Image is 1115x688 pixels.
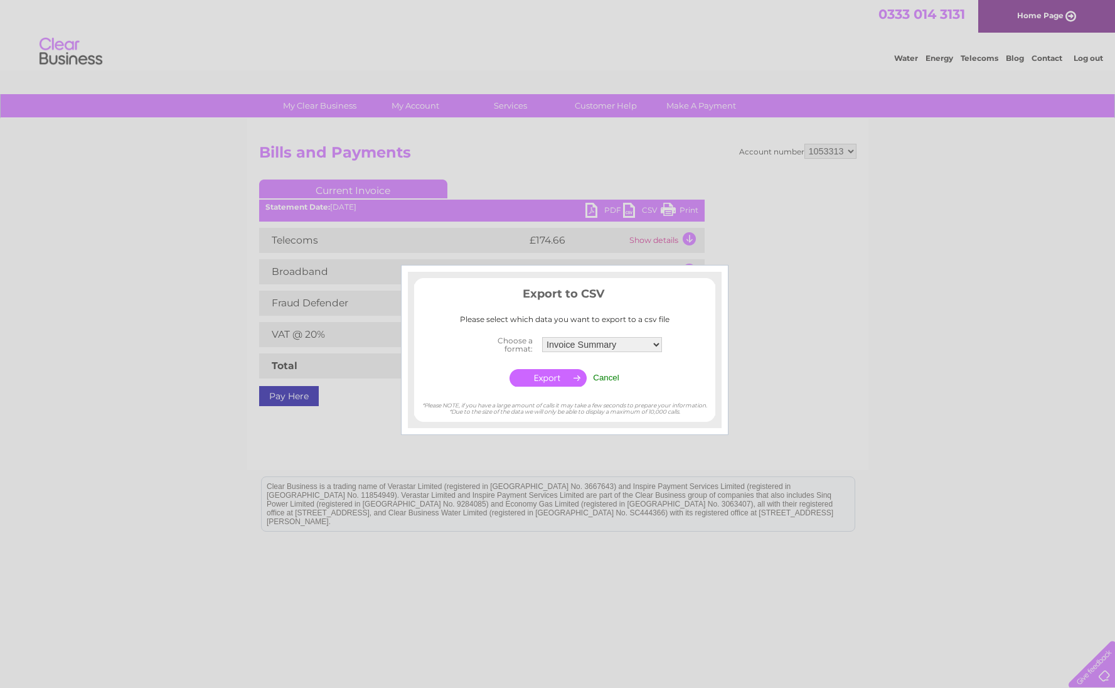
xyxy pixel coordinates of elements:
[464,333,539,358] th: Choose a format:
[414,285,715,307] h3: Export to CSV
[593,373,619,382] input: Cancel
[1006,53,1024,63] a: Blog
[414,390,715,416] div: *Please NOTE, if you have a large amount of calls it may take a few seconds to prepare your infor...
[262,7,855,61] div: Clear Business is a trading name of Verastar Limited (registered in [GEOGRAPHIC_DATA] No. 3667643...
[961,53,998,63] a: Telecoms
[878,6,965,22] a: 0333 014 3131
[926,53,953,63] a: Energy
[1032,53,1062,63] a: Contact
[39,33,103,71] img: logo.png
[1074,53,1103,63] a: Log out
[414,315,715,324] div: Please select which data you want to export to a csv file
[894,53,918,63] a: Water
